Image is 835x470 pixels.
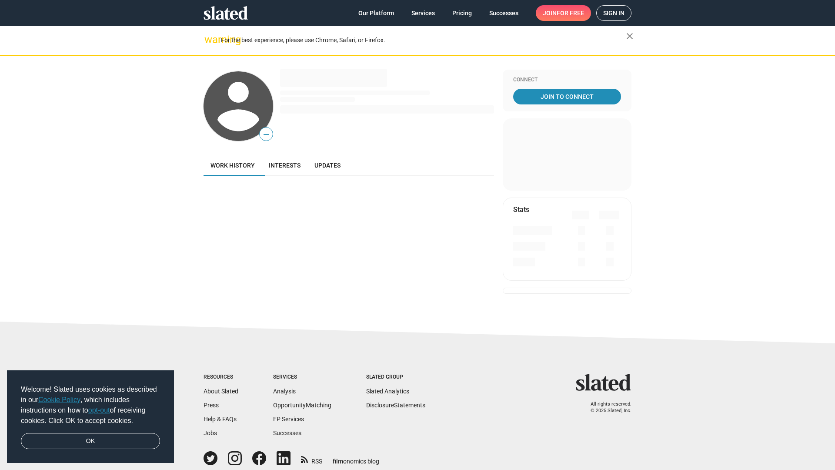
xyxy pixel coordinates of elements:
[536,5,591,21] a: Joinfor free
[269,162,301,169] span: Interests
[404,5,442,21] a: Services
[204,402,219,409] a: Press
[513,205,529,214] mat-card-title: Stats
[210,162,255,169] span: Work history
[557,5,584,21] span: for free
[204,374,238,381] div: Resources
[7,370,174,463] div: cookieconsent
[204,388,238,395] a: About Slated
[333,450,379,466] a: filmonomics blog
[513,89,621,104] a: Join To Connect
[21,384,160,426] span: Welcome! Slated uses cookies as described in our , which includes instructions on how to of recei...
[452,5,472,21] span: Pricing
[262,155,307,176] a: Interests
[543,5,584,21] span: Join
[445,5,479,21] a: Pricing
[260,129,273,140] span: —
[366,374,425,381] div: Slated Group
[411,5,435,21] span: Services
[21,433,160,450] a: dismiss cookie message
[273,402,331,409] a: OpportunityMatching
[603,6,625,20] span: Sign in
[489,5,518,21] span: Successes
[204,430,217,436] a: Jobs
[314,162,341,169] span: Updates
[273,416,304,423] a: EP Services
[333,458,343,465] span: film
[204,34,215,45] mat-icon: warning
[301,452,322,466] a: RSS
[273,430,301,436] a: Successes
[204,416,237,423] a: Help & FAQs
[358,5,394,21] span: Our Platform
[204,155,262,176] a: Work history
[38,396,80,403] a: Cookie Policy
[513,77,621,84] div: Connect
[366,402,425,409] a: DisclosureStatements
[273,374,331,381] div: Services
[88,406,110,414] a: opt-out
[307,155,347,176] a: Updates
[482,5,525,21] a: Successes
[273,388,296,395] a: Analysis
[596,5,631,21] a: Sign in
[366,388,409,395] a: Slated Analytics
[625,31,635,41] mat-icon: close
[221,34,626,46] div: For the best experience, please use Chrome, Safari, or Firefox.
[351,5,401,21] a: Our Platform
[515,89,619,104] span: Join To Connect
[581,401,631,414] p: All rights reserved. © 2025 Slated, Inc.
